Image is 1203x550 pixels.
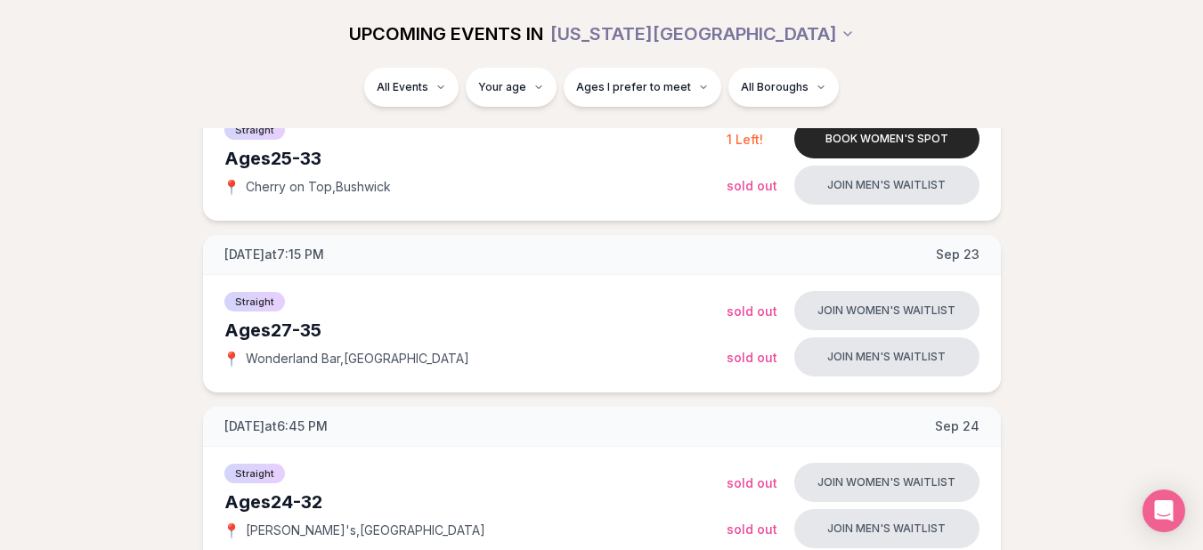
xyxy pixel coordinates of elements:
button: Your age [466,68,557,107]
span: Sold Out [727,475,777,490]
span: [PERSON_NAME]'s , [GEOGRAPHIC_DATA] [246,522,485,539]
span: Your age [478,80,526,94]
span: 📍 [224,523,239,538]
span: Sep 24 [935,417,979,435]
button: [US_STATE][GEOGRAPHIC_DATA] [550,14,855,53]
span: [DATE] at 6:45 PM [224,417,328,435]
button: Ages I prefer to meet [564,68,721,107]
div: Ages 25-33 [224,146,727,171]
span: Wonderland Bar , [GEOGRAPHIC_DATA] [246,350,469,368]
button: Join men's waitlist [794,166,979,205]
span: Straight [224,464,285,483]
span: Sold Out [727,350,777,365]
span: 📍 [224,352,239,366]
span: Sep 23 [936,246,979,263]
span: [DATE] at 7:15 PM [224,246,324,263]
span: Sold Out [727,178,777,193]
span: Sold Out [727,303,777,319]
button: Join women's waitlist [794,291,979,330]
span: Cherry on Top , Bushwick [246,178,391,196]
span: All Boroughs [741,80,809,94]
span: 1 Left! [727,132,763,147]
span: Ages I prefer to meet [576,80,691,94]
span: Sold Out [727,522,777,537]
span: All Events [377,80,428,94]
span: 📍 [224,180,239,194]
span: Straight [224,120,285,140]
button: Join men's waitlist [794,337,979,376]
button: Book women's spot [794,119,979,158]
button: All Boroughs [728,68,839,107]
div: Ages 24-32 [224,489,727,514]
span: UPCOMING EVENTS IN [349,21,543,46]
span: Straight [224,292,285,311]
div: Open Intercom Messenger [1142,489,1185,532]
div: Ages 27-35 [224,318,727,343]
button: Join women's waitlist [794,463,979,502]
button: All Events [364,68,459,107]
button: Join men's waitlist [794,509,979,548]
